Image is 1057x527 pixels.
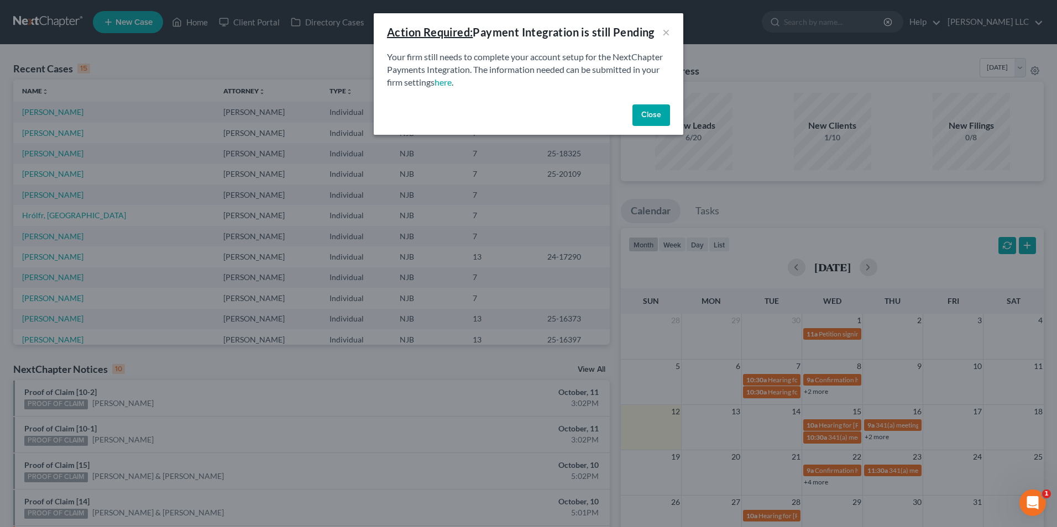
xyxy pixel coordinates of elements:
[435,77,452,87] a: here
[632,104,670,127] button: Close
[387,24,655,40] div: Payment Integration is still Pending
[387,25,473,39] u: Action Required:
[1019,489,1046,516] iframe: Intercom live chat
[662,25,670,39] button: ×
[387,51,670,89] p: Your firm still needs to complete your account setup for the NextChapter Payments Integration. Th...
[1042,489,1051,498] span: 1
